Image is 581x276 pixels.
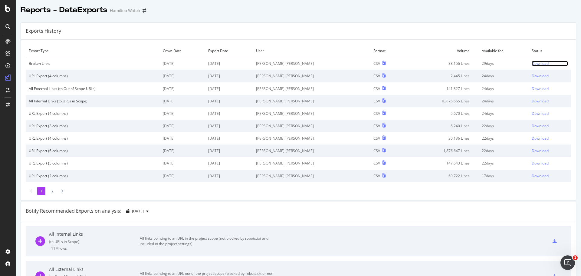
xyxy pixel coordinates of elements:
div: URL Export (6 columns) [29,148,157,153]
td: 1,876,647 Lines [404,145,479,157]
div: Download [532,136,549,141]
td: [DATE] [160,157,205,169]
div: arrow-right-arrow-left [143,8,146,13]
td: Export Type [26,45,160,57]
td: [DATE] [160,132,205,145]
div: All Internal Links [49,231,140,237]
div: CSV [373,86,380,91]
td: User [253,45,370,57]
a: Download [532,61,568,66]
td: [DATE] [160,70,205,82]
td: [DATE] [205,157,253,169]
div: Download [532,173,549,178]
a: Download [532,98,568,104]
td: [PERSON_NAME].[PERSON_NAME] [253,57,370,70]
td: Export Date [205,45,253,57]
td: Format [370,45,404,57]
div: URL Export (4 columns) [29,73,157,78]
td: 22 days [479,145,529,157]
div: Download [532,148,549,153]
a: Download [532,148,568,153]
div: Hamilton Watch [110,8,140,14]
div: Download [532,111,549,116]
td: [PERSON_NAME].[PERSON_NAME] [253,170,370,182]
div: CSV [373,148,380,153]
td: [PERSON_NAME].[PERSON_NAME] [253,157,370,169]
div: CSV [373,111,380,116]
td: [DATE] [205,145,253,157]
td: 22 days [479,132,529,145]
td: [PERSON_NAME].[PERSON_NAME] [253,70,370,82]
div: Download [532,73,549,78]
td: [PERSON_NAME].[PERSON_NAME] [253,145,370,157]
td: [DATE] [160,145,205,157]
div: CSV [373,98,380,104]
a: Download [532,73,568,78]
button: [DATE] [124,206,151,216]
div: CSV [373,173,380,178]
td: [DATE] [205,132,253,145]
td: [DATE] [205,95,253,107]
td: [DATE] [160,57,205,70]
td: [PERSON_NAME].[PERSON_NAME] [253,82,370,95]
td: [DATE] [205,57,253,70]
div: All Internal Links (to URLs in Scope) [29,98,157,104]
div: = 11M rows [49,246,140,251]
td: [DATE] [205,107,253,120]
div: URL Export (4 columns) [29,111,157,116]
div: CSV [373,161,380,166]
a: Download [532,173,568,178]
td: 30,136 Lines [404,132,479,145]
td: 141,827 Lines [404,82,479,95]
li: 1 [37,187,45,195]
div: CSV [373,136,380,141]
a: Download [532,111,568,116]
a: Download [532,86,568,91]
div: URL Export (5 columns) [29,161,157,166]
td: 22 days [479,120,529,132]
td: [DATE] [160,170,205,182]
td: Volume [404,45,479,57]
td: 38,156 Lines [404,57,479,70]
td: 147,643 Lines [404,157,479,169]
td: 69,722 Lines [404,170,479,182]
div: Botify Recommended Exports on analysis: [26,208,121,214]
div: All links pointing to an URL in the project scope (not blocked by robots.txt and included in the ... [140,236,276,247]
td: [DATE] [160,120,205,132]
div: URL Export (3 columns) [29,123,157,128]
td: [PERSON_NAME].[PERSON_NAME] [253,132,370,145]
td: 22 days [479,157,529,169]
td: Available for [479,45,529,57]
a: Download [532,136,568,141]
div: Exports History [26,28,61,35]
td: 24 days [479,82,529,95]
div: Download [532,123,549,128]
div: URL Export (2 columns) [29,173,157,178]
div: Download [532,86,549,91]
td: 29 days [479,57,529,70]
td: 24 days [479,70,529,82]
div: Reports - DataExports [21,5,107,15]
div: ( to URLs in Scope ) [49,239,140,244]
td: [DATE] [160,82,205,95]
td: [DATE] [160,95,205,107]
div: csv-export [553,239,557,243]
td: [DATE] [205,82,253,95]
a: Download [532,123,568,128]
li: 2 [48,187,57,195]
td: 24 days [479,95,529,107]
div: URL Export (4 columns) [29,136,157,141]
div: All External Links (to Out of Scope URLs) [29,86,157,91]
div: All External Links [49,266,140,272]
span: 2025 Sep. 25th [132,208,144,214]
td: 24 days [479,107,529,120]
div: CSV [373,123,380,128]
div: Download [532,61,549,66]
td: [DATE] [205,120,253,132]
td: [DATE] [205,170,253,182]
td: [DATE] [160,107,205,120]
td: [PERSON_NAME].[PERSON_NAME] [253,95,370,107]
td: 10,875,655 Lines [404,95,479,107]
div: CSV [373,61,380,66]
span: 1 [573,255,578,260]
